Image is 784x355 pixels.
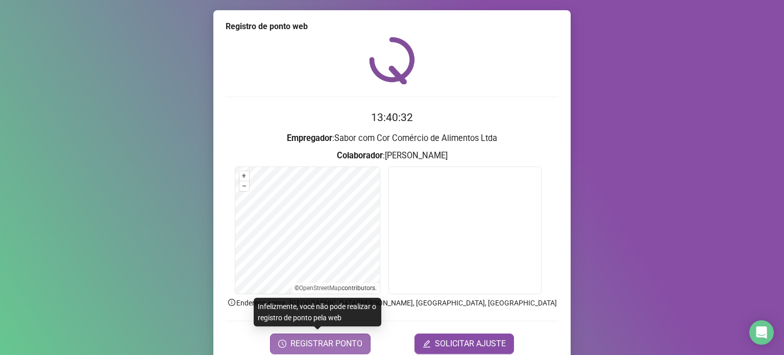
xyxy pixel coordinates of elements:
button: editSOLICITAR AJUSTE [414,334,514,354]
a: OpenStreetMap [299,285,341,292]
button: REGISTRAR PONTO [270,334,371,354]
time: 13:40:32 [371,111,413,124]
span: info-circle [227,298,236,307]
div: Infelizmente, você não pode realizar o registro de ponto pela web [254,298,381,326]
button: – [239,181,249,191]
li: © contributors. [295,285,377,292]
h3: : Sabor com Cor Comércio de Alimentos Ltda [226,132,558,145]
span: edit [423,340,431,348]
span: REGISTRAR PONTO [290,338,362,350]
div: Registro de ponto web [226,20,558,33]
span: clock-circle [278,340,286,348]
h3: : [PERSON_NAME] [226,149,558,162]
p: Endereço aprox. : [GEOGRAPHIC_DATA][PERSON_NAME], [GEOGRAPHIC_DATA], [GEOGRAPHIC_DATA] [226,297,558,309]
strong: Colaborador [337,151,383,160]
img: QRPoint [369,37,415,84]
span: SOLICITAR AJUSTE [435,338,506,350]
div: Open Intercom Messenger [749,320,774,345]
strong: Empregador [287,133,332,143]
button: + [239,171,249,181]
